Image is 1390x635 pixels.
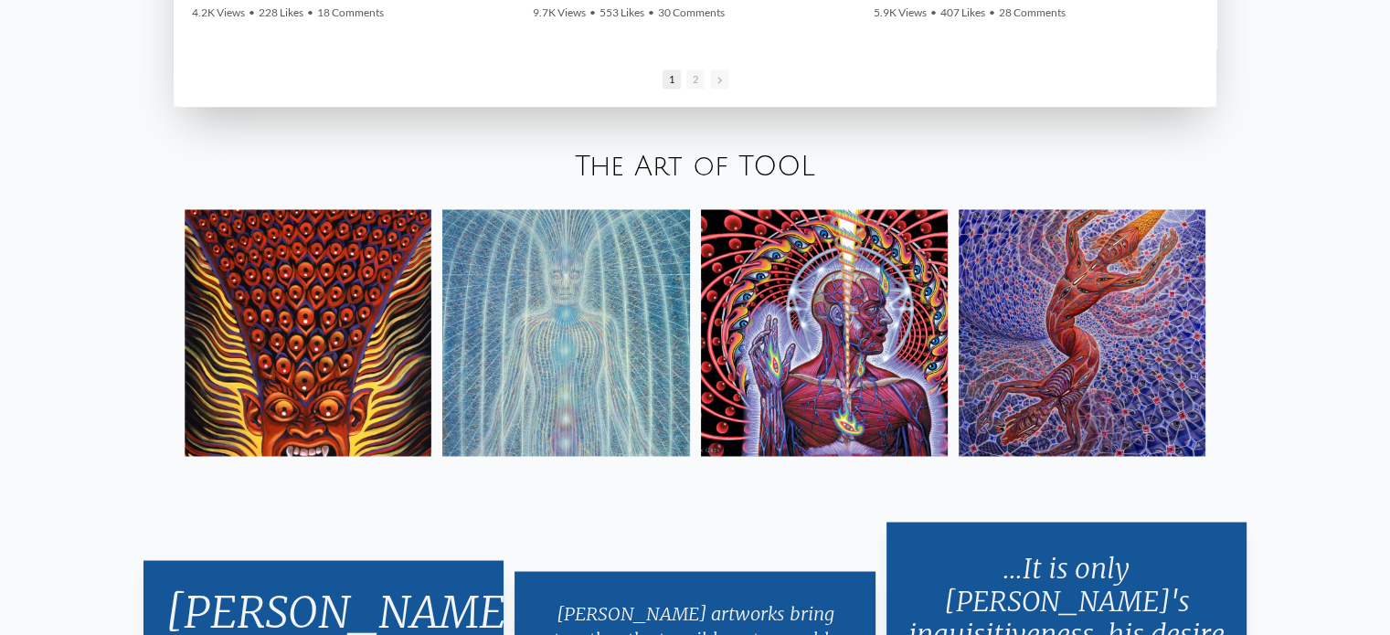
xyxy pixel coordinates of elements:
[249,5,255,19] span: •
[533,5,586,19] span: 9.7K Views
[589,5,596,19] span: •
[192,5,245,19] span: 4.2K Views
[930,5,937,19] span: •
[989,5,995,19] span: •
[663,69,681,89] span: 1
[940,5,985,19] span: 407 Likes
[999,5,1066,19] span: 28 Comments
[307,5,313,19] span: •
[575,152,815,182] a: The Art of TOOL
[658,5,725,19] span: 30 Comments
[600,5,644,19] span: 553 Likes
[317,5,384,19] span: 18 Comments
[874,5,927,19] span: 5.9K Views
[686,69,705,89] span: 2
[648,5,654,19] span: •
[259,5,303,19] span: 228 Likes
